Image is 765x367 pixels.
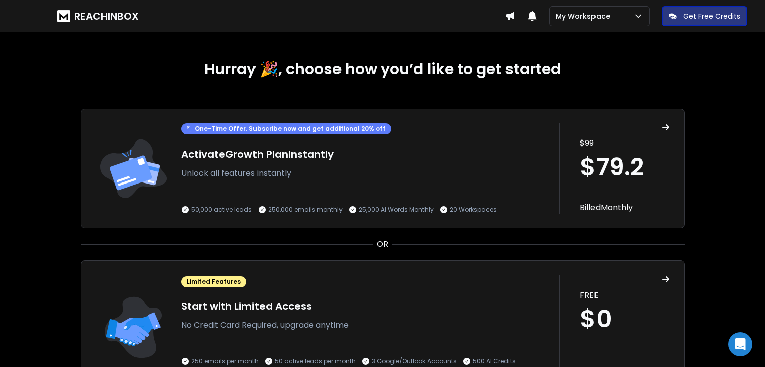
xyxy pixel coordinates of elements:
[268,206,343,214] p: 250,000 emails monthly
[81,60,685,78] h1: Hurray 🎉, choose how you’d like to get started
[580,202,669,214] p: Billed Monthly
[96,123,171,214] img: trail
[181,167,549,179] p: Unlock all features instantly
[57,10,70,22] img: logo
[181,147,549,161] h1: Activate Growth Plan Instantly
[191,357,259,365] p: 250 emails per month
[662,6,747,26] button: Get Free Credits
[181,276,246,287] div: Limited Features
[580,155,669,179] h1: $ 79.2
[580,137,669,149] p: $ 99
[372,357,457,365] p: 3 Google/Outlook Accounts
[450,206,497,214] p: 20 Workspaces
[181,299,549,313] h1: Start with Limited Access
[580,307,669,331] h1: $0
[728,332,752,356] div: Open Intercom Messenger
[359,206,434,214] p: 25,000 AI Words Monthly
[74,9,139,23] h1: REACHINBOX
[556,11,614,21] p: My Workspace
[580,289,669,301] p: FREE
[191,206,252,214] p: 50,000 active leads
[683,11,740,21] p: Get Free Credits
[81,238,685,250] div: OR
[473,357,516,365] p: 500 AI Credits
[181,123,391,134] div: One-Time Offer. Subscribe now and get additional 20% off
[275,357,356,365] p: 50 active leads per month
[181,319,549,331] p: No Credit Card Required, upgrade anytime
